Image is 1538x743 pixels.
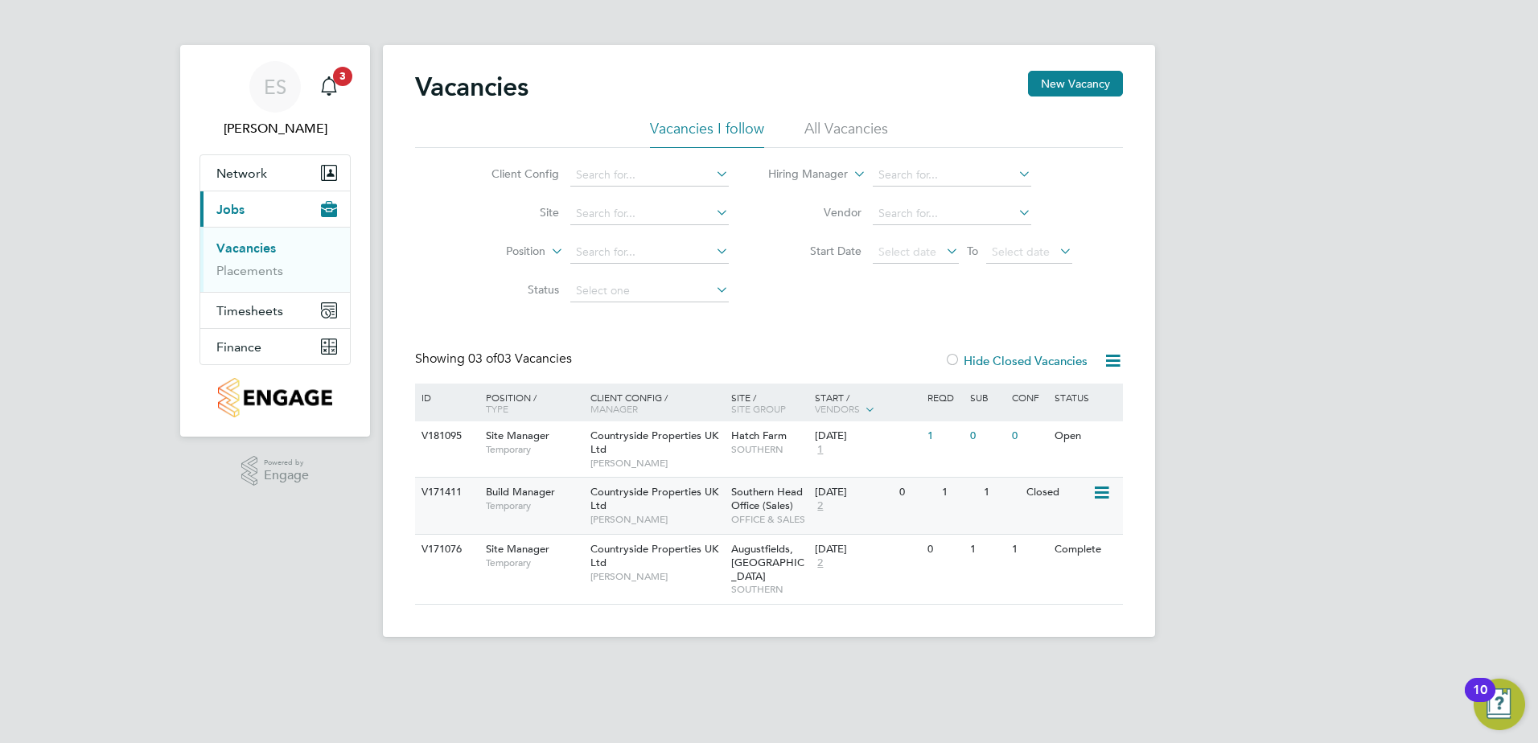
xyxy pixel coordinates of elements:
div: [DATE] [815,543,919,556]
button: Finance [200,329,350,364]
span: Augustfields, [GEOGRAPHIC_DATA] [731,542,804,583]
a: Placements [216,263,283,278]
div: Reqd [923,384,965,411]
span: [PERSON_NAME] [590,570,723,583]
span: 3 [333,67,352,86]
span: Southern Head Office (Sales) [731,485,803,512]
span: Countryside Properties UK Ltd [590,542,718,569]
li: All Vacancies [804,119,888,148]
span: Site Manager [486,542,549,556]
div: Closed [1022,478,1092,507]
div: [DATE] [815,486,891,499]
span: Erika Soennecken [199,119,351,138]
input: Search for... [873,203,1031,225]
span: OFFICE & SALES [731,513,808,526]
span: Site Manager [486,429,549,442]
label: Vendor [769,205,862,220]
span: Jobs [216,202,245,217]
label: Hide Closed Vacancies [944,353,1088,368]
div: V171411 [417,478,474,507]
div: Jobs [200,227,350,292]
div: 1 [923,421,965,451]
li: Vacancies I follow [650,119,764,148]
label: Start Date [769,244,862,258]
div: 1 [980,478,1022,507]
span: Engage [264,469,309,482]
span: 03 Vacancies [468,351,572,367]
span: Select date [878,244,936,259]
input: Search for... [873,164,1031,187]
span: Powered by [264,456,309,470]
div: 0 [1008,421,1050,451]
label: Hiring Manager [755,166,848,183]
input: Search for... [570,164,729,187]
span: Countryside Properties UK Ltd [590,485,718,512]
span: 1 [815,443,825,457]
button: Timesheets [200,293,350,328]
div: Site / [727,384,812,422]
div: 10 [1473,690,1487,711]
button: Jobs [200,191,350,227]
div: Sub [966,384,1008,411]
label: Position [453,244,545,260]
h2: Vacancies [415,71,528,103]
div: Conf [1008,384,1050,411]
div: Status [1051,384,1121,411]
a: 3 [313,61,345,113]
span: Site Group [731,402,786,415]
span: ES [264,76,286,97]
div: Client Config / [586,384,727,422]
div: 1 [966,535,1008,564]
button: New Vacancy [1028,71,1123,96]
a: Powered byEngage [241,456,310,486]
span: SOUTHERN [731,443,808,456]
span: Timesheets [216,303,283,318]
span: Hatch Farm [731,429,787,442]
input: Search for... [570,203,729,225]
label: Status [467,282,559,297]
div: Open [1051,421,1121,451]
a: ES[PERSON_NAME] [199,61,351,138]
span: Select date [992,244,1050,259]
div: V171076 [417,535,474,564]
a: Vacancies [216,240,276,256]
span: Temporary [486,443,582,456]
span: Temporary [486,556,582,569]
span: Network [216,166,267,181]
span: SOUTHERN [731,583,808,596]
div: 1 [938,478,980,507]
div: Complete [1051,535,1121,564]
button: Open Resource Center, 10 new notifications [1474,679,1525,730]
input: Select one [570,280,729,302]
img: countryside-properties-logo-retina.png [218,378,331,417]
div: V181095 [417,421,474,451]
span: [PERSON_NAME] [590,457,723,470]
div: Position / [474,384,586,422]
div: 0 [966,421,1008,451]
div: Showing [415,351,575,367]
div: Start / [811,384,923,424]
nav: Main navigation [180,45,370,437]
a: Go to home page [199,378,351,417]
span: Manager [590,402,638,415]
span: Build Manager [486,485,555,499]
span: Temporary [486,499,582,512]
div: 0 [895,478,937,507]
span: Countryside Properties UK Ltd [590,429,718,456]
span: Type [486,402,508,415]
span: Finance [216,339,261,355]
span: 2 [815,556,825,570]
div: 1 [1008,535,1050,564]
div: [DATE] [815,429,919,443]
span: 03 of [468,351,497,367]
div: ID [417,384,474,411]
input: Search for... [570,241,729,264]
span: Vendors [815,402,860,415]
span: To [962,240,983,261]
label: Site [467,205,559,220]
label: Client Config [467,166,559,181]
div: 0 [923,535,965,564]
span: [PERSON_NAME] [590,513,723,526]
span: 2 [815,499,825,513]
button: Network [200,155,350,191]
